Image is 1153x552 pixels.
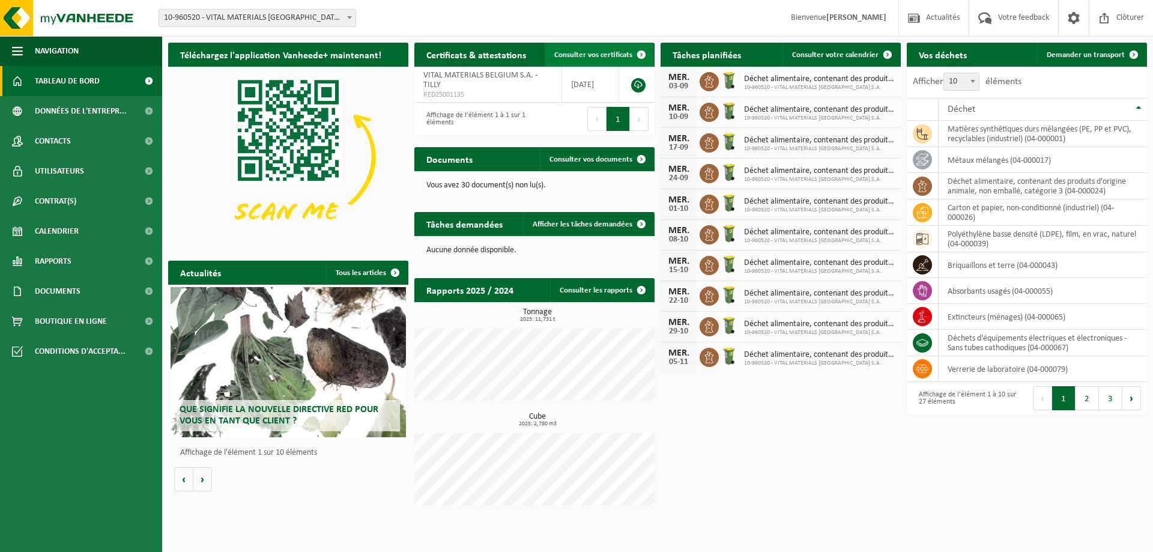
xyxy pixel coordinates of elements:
div: MER. [667,287,691,297]
span: Contacts [35,126,71,156]
span: Données de l'entrepr... [35,96,127,126]
h2: Rapports 2025 / 2024 [414,278,525,302]
div: 24-09 [667,174,691,183]
strong: [PERSON_NAME] [826,13,886,22]
span: Navigation [35,36,79,66]
img: WB-0140-HPE-GN-50 [719,254,739,274]
td: déchets d'équipements électriques et électroniques - Sans tubes cathodiques (04-000067) [939,330,1147,356]
div: 10-09 [667,113,691,121]
label: Afficher éléments [913,77,1021,86]
span: Contrat(s) [35,186,76,216]
p: Affichage de l'élément 1 sur 10 éléments [180,449,402,457]
img: WB-0140-HPE-GN-50 [719,285,739,305]
div: MER. [667,73,691,82]
span: 10-960520 - VITAL MATERIALS BELGIUM S.A. - TILLY [159,9,356,27]
div: 01-10 [667,205,691,213]
span: 10-960520 - VITAL MATERIALS [GEOGRAPHIC_DATA] S.A. [744,237,895,244]
td: carton et papier, non-conditionné (industriel) (04-000026) [939,199,1147,226]
div: MER. [667,256,691,266]
a: Consulter les rapports [550,278,653,302]
button: Next [1122,386,1141,410]
h3: Tonnage [420,308,655,323]
img: WB-0140-HPE-GN-50 [719,193,739,213]
img: Download de VHEPlus App [168,67,408,247]
button: Vorige [174,467,193,491]
span: Consulter vos certificats [554,51,632,59]
span: 10-960520 - VITAL MATERIALS [GEOGRAPHIC_DATA] S.A. [744,207,895,214]
button: 1 [1052,386,1076,410]
h2: Tâches demandées [414,212,515,235]
td: matières synthétiques durs mélangées (PE, PP et PVC), recyclables (industriel) (04-000001) [939,121,1147,147]
h2: Téléchargez l'application Vanheede+ maintenant! [168,43,393,66]
div: MER. [667,103,691,113]
a: Que signifie la nouvelle directive RED pour vous en tant que client ? [171,287,406,437]
div: 22-10 [667,297,691,305]
img: WB-0140-HPE-GN-50 [719,70,739,91]
img: WB-0140-HPE-GN-50 [719,346,739,366]
p: Aucune donnée disponible. [426,246,643,255]
span: 10-960520 - VITAL MATERIALS [GEOGRAPHIC_DATA] S.A. [744,84,895,91]
span: 10-960520 - VITAL MATERIALS BELGIUM S.A. - TILLY [159,10,356,26]
span: VITAL MATERIALS BELGIUM S.A. - TILLY [423,71,537,89]
a: Consulter vos certificats [545,43,653,67]
a: Consulter votre calendrier [782,43,900,67]
a: Demander un transport [1037,43,1146,67]
span: 2025: 11,731 t [420,317,655,323]
a: Afficher les tâches demandées [523,212,653,236]
a: Consulter vos documents [540,147,653,171]
img: WB-0140-HPE-GN-50 [719,315,739,336]
h2: Tâches planifiées [661,43,753,66]
span: Tableau de bord [35,66,100,96]
h2: Certificats & attestations [414,43,538,66]
span: Calendrier [35,216,79,246]
div: 17-09 [667,144,691,152]
span: 10-960520 - VITAL MATERIALS [GEOGRAPHIC_DATA] S.A. [744,145,895,153]
span: 10-960520 - VITAL MATERIALS [GEOGRAPHIC_DATA] S.A. [744,299,895,306]
div: 29-10 [667,327,691,336]
span: Déchet alimentaire, contenant des produits d'origine animale, non emballé, catég... [744,197,895,207]
button: Previous [1033,386,1052,410]
div: MER. [667,318,691,327]
td: polyéthylène basse densité (LDPE), film, en vrac, naturel (04-000039) [939,226,1147,252]
div: 08-10 [667,235,691,244]
div: MER. [667,134,691,144]
span: Déchet alimentaire, contenant des produits d'origine animale, non emballé, catég... [744,105,895,115]
div: MER. [667,195,691,205]
div: 05-11 [667,358,691,366]
img: WB-0140-HPE-GN-50 [719,101,739,121]
h2: Actualités [168,261,233,284]
span: Déchet alimentaire, contenant des produits d'origine animale, non emballé, catég... [744,289,895,299]
button: 1 [607,107,630,131]
span: Déchet alimentaire, contenant des produits d'origine animale, non emballé, catég... [744,166,895,176]
div: Affichage de l'élément 1 à 1 sur 1 éléments [420,106,528,132]
span: 10-960520 - VITAL MATERIALS [GEOGRAPHIC_DATA] S.A. [744,115,895,122]
button: Next [630,107,649,131]
span: Déchet alimentaire, contenant des produits d'origine animale, non emballé, catég... [744,228,895,237]
button: 3 [1099,386,1122,410]
h3: Cube [420,413,655,427]
span: 10 [943,73,979,91]
span: Utilisateurs [35,156,84,186]
span: Demander un transport [1047,51,1125,59]
button: Previous [587,107,607,131]
span: Déchet alimentaire, contenant des produits d'origine animale, non emballé, catég... [744,74,895,84]
td: briquaillons et terre (04-000043) [939,252,1147,278]
span: 2025: 2,780 m3 [420,421,655,427]
img: WB-0140-HPE-GN-50 [719,162,739,183]
button: Volgende [193,467,212,491]
td: [DATE] [562,67,619,103]
span: Conditions d'accepta... [35,336,126,366]
span: Déchet alimentaire, contenant des produits d'origine animale, non emballé, catég... [744,258,895,268]
div: MER. [667,226,691,235]
span: Boutique en ligne [35,306,107,336]
span: Déchet alimentaire, contenant des produits d'origine animale, non emballé, catég... [744,350,895,360]
div: 03-09 [667,82,691,91]
img: WB-0140-HPE-GN-50 [719,223,739,244]
h2: Documents [414,147,485,171]
span: Rapports [35,246,71,276]
td: déchet alimentaire, contenant des produits d'origine animale, non emballé, catégorie 3 (04-000024) [939,173,1147,199]
span: Que signifie la nouvelle directive RED pour vous en tant que client ? [180,405,378,426]
img: WB-0140-HPE-GN-50 [719,132,739,152]
span: Consulter vos documents [549,156,632,163]
button: 2 [1076,386,1099,410]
